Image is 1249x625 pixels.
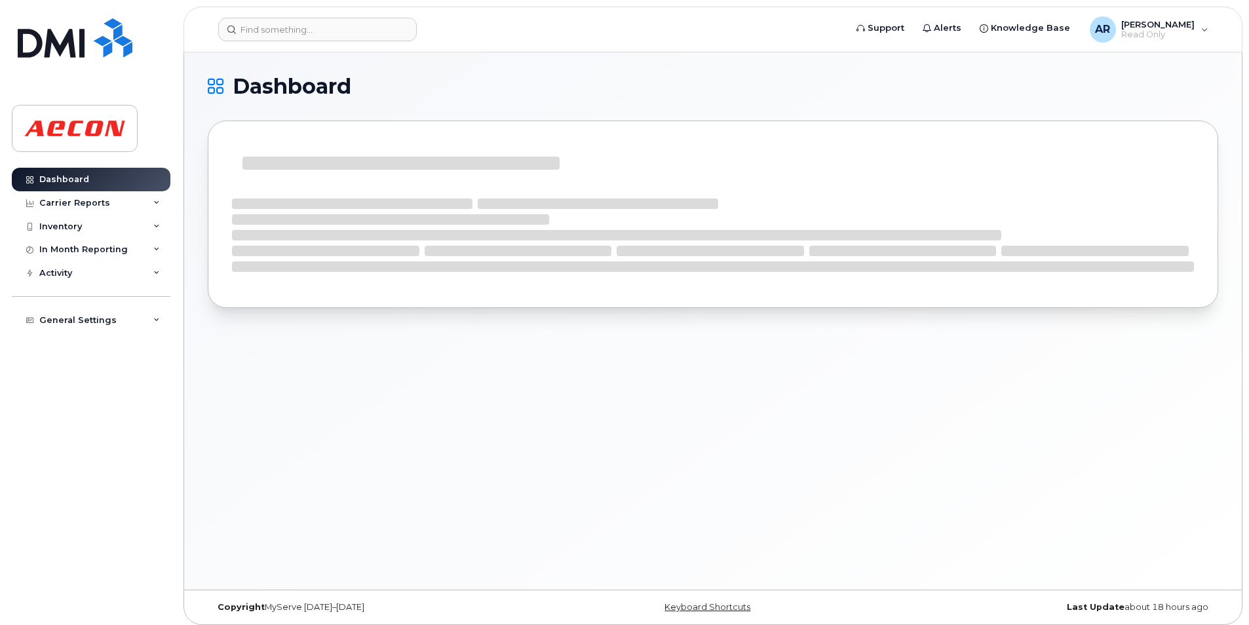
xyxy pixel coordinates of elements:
strong: Copyright [218,602,265,612]
a: Keyboard Shortcuts [664,602,750,612]
div: MyServe [DATE]–[DATE] [208,602,545,613]
strong: Last Update [1067,602,1124,612]
span: Dashboard [233,77,351,96]
div: about 18 hours ago [881,602,1218,613]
